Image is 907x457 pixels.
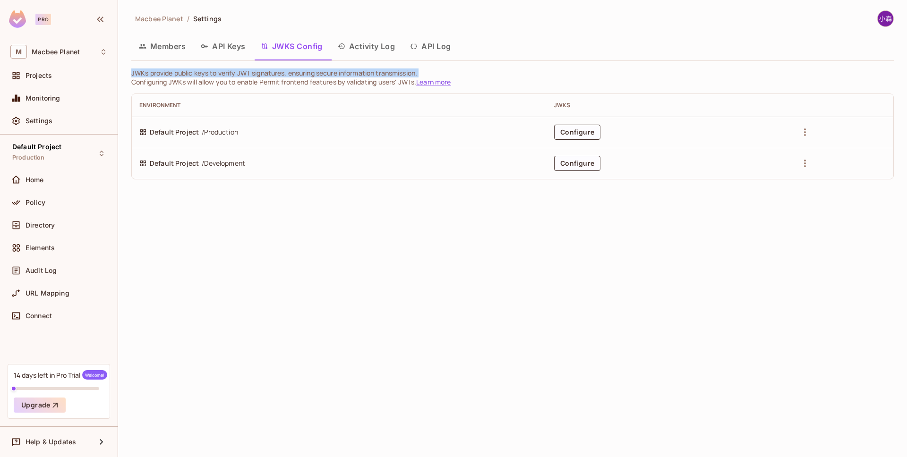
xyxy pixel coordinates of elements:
span: Default Project [12,143,61,151]
div: 14 days left in Pro Trial [14,370,107,380]
span: Projects [26,72,52,79]
span: M [10,45,27,59]
span: Workspace: Macbee Planet [32,48,80,56]
span: Elements [26,244,55,252]
li: / [187,14,189,23]
span: Welcome! [82,370,107,380]
span: Settings [193,14,222,23]
button: Configure [554,125,600,140]
img: 小森雄一郎 [878,11,893,26]
button: API Log [402,34,458,58]
div: Pro [35,14,51,25]
p: JWKs provide public keys to verify JWT signatures, ensuring secure information transmission. [131,68,894,77]
span: Help & Updates [26,438,76,446]
span: Home [26,176,44,184]
span: Default Project [150,158,199,169]
span: URL Mapping [26,289,69,297]
span: Default Project [150,127,199,137]
a: Learn more [416,77,451,86]
button: Upgrade [14,398,66,413]
button: Members [131,34,193,58]
div: Environment [139,102,539,109]
span: Connect [26,312,52,320]
span: / Production [202,127,238,137]
span: Macbee Planet [135,14,183,23]
img: SReyMgAAAABJRU5ErkJggg== [9,10,26,28]
button: Configure [554,156,600,171]
span: Directory [26,221,55,229]
span: Policy [26,199,45,206]
span: Audit Log [26,267,57,274]
span: Monitoring [26,94,60,102]
button: API Keys [193,34,253,58]
button: JWKS Config [253,34,330,58]
span: Settings [26,117,52,125]
span: / Development [202,158,245,169]
div: JWKS [554,102,782,109]
button: Activity Log [330,34,403,58]
span: Production [12,154,45,161]
p: Configuring JWKs will allow you to enable Permit frontend features by validating users' JWTs. [131,77,894,86]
